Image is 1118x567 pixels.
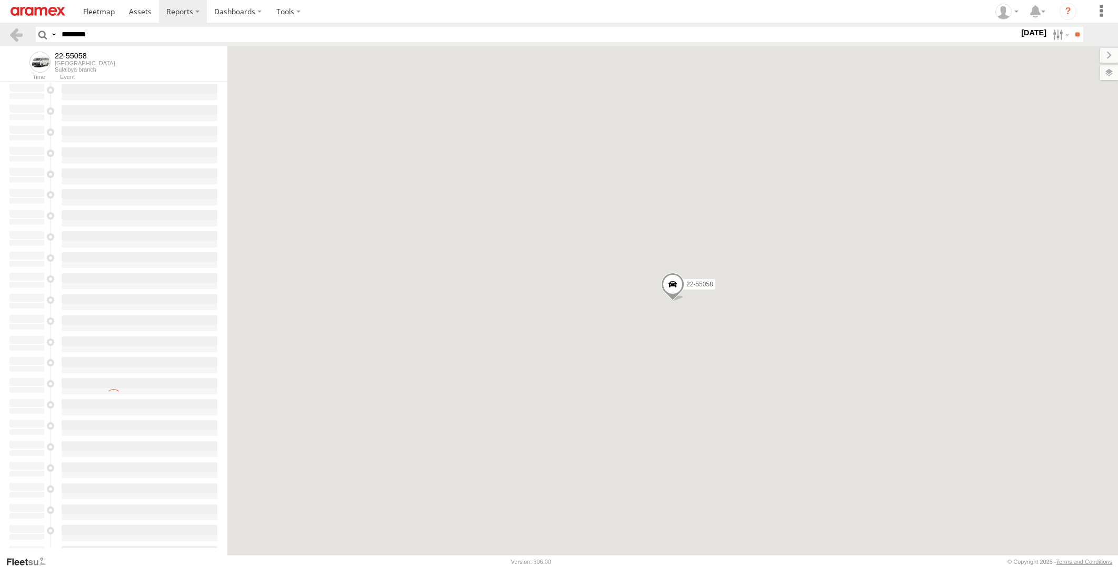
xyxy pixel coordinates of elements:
a: Visit our Website [6,556,54,567]
div: 22-55058 - View Asset History [55,52,115,60]
a: Terms and Conditions [1056,559,1112,565]
div: © Copyright 2025 - [1007,559,1112,565]
label: Search Query [49,27,58,42]
div: Sulaibya branch [55,66,115,73]
div: Gabriel Liwang [992,4,1022,19]
a: Back to previous Page [8,27,24,42]
img: aramex-logo.svg [11,7,65,16]
i: ? [1060,3,1076,20]
div: Event [60,75,227,80]
div: [GEOGRAPHIC_DATA] [55,60,115,66]
label: [DATE] [1019,27,1049,38]
label: Search Filter Options [1049,27,1071,42]
span: 22-55058 [686,281,713,288]
div: Version: 306.00 [511,559,551,565]
div: Time [8,75,45,80]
